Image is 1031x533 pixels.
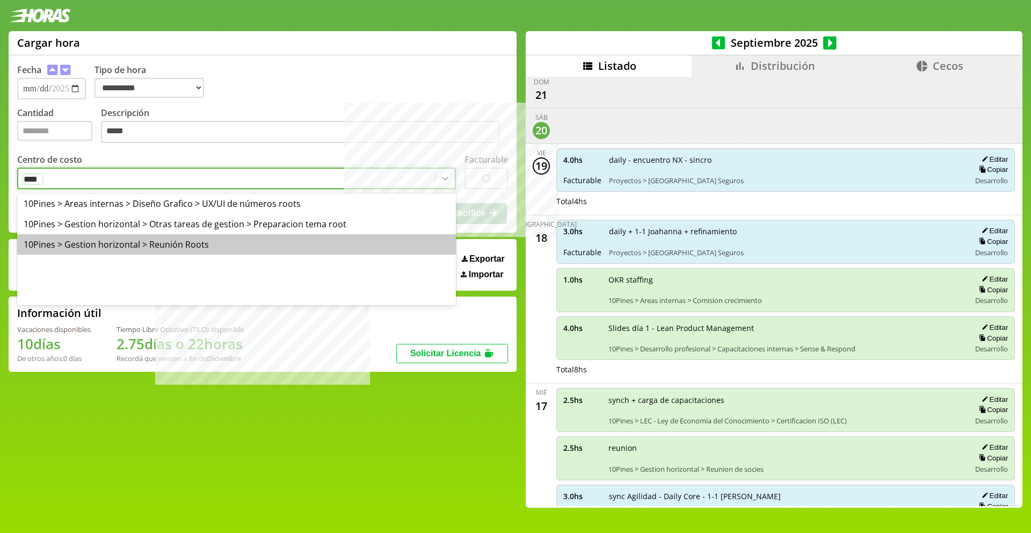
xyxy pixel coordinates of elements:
div: scrollable content [526,77,1022,506]
span: 10Pines > Areas internas > Comision crecimiento [608,296,963,305]
span: 2.5 hs [563,443,601,453]
div: 10Pines > Areas internas > Diseño Grafico > UX/UI de números roots [17,193,456,214]
div: [DEMOGRAPHIC_DATA] [506,220,577,229]
div: Recordá que vencen a fin de [117,354,244,363]
span: Cecos [933,59,963,73]
button: Editar [978,491,1008,500]
button: Copiar [976,285,1008,294]
h2: Información útil [17,306,101,320]
input: Cantidad [17,121,92,141]
span: reunion [608,443,963,453]
span: Proyectos > [GEOGRAPHIC_DATA] Seguros [609,176,963,185]
label: Fecha [17,64,41,76]
img: logotipo [9,9,71,23]
button: Copiar [976,237,1008,246]
button: Copiar [976,165,1008,174]
button: Exportar [459,254,508,264]
span: 4.0 hs [563,155,601,165]
div: 10Pines > Gestion horizontal > Otras tareas de gestion > Preparacion tema root [17,214,456,234]
span: synch + carga de capacitaciones [608,395,963,405]
div: Vacaciones disponibles [17,325,91,334]
h1: 2.75 días o 22 horas [117,334,244,354]
span: Desarrollo [975,464,1008,474]
button: Editar [978,275,1008,284]
div: Total 4 hs [556,196,1015,206]
button: Editar [978,226,1008,235]
span: Septiembre 2025 [725,35,823,50]
div: 18 [533,229,550,246]
button: Copiar [976,453,1008,463]
label: Facturable [464,154,508,165]
button: Editar [978,155,1008,164]
label: Cantidad [17,107,101,146]
div: 21 [533,87,550,104]
label: Tipo de hora [95,64,213,99]
div: 10Pines > Gestion horizontal > Reunión Roots [17,234,456,255]
span: Desarrollo [975,344,1008,354]
span: Facturable [563,175,601,185]
span: 2.5 hs [563,395,601,405]
span: Slides día 1 - Lean Product Management [608,323,963,333]
span: Desarrollo [975,248,1008,257]
span: Listado [598,59,636,73]
h1: 10 días [17,334,91,354]
span: 4.0 hs [563,323,601,333]
span: Desarrollo [975,296,1008,305]
span: Distribución [751,59,815,73]
div: dom [534,77,549,87]
div: Total 8 hs [556,364,1015,374]
button: Copiar [976,405,1008,414]
div: sáb [535,113,548,122]
button: Editar [978,443,1008,452]
span: 10Pines > LEC - Ley de Economia del Conocimiento > Certificacion ISO (LEC) [608,416,963,426]
span: Importar [469,270,504,279]
select: Tipo de hora [95,78,204,98]
div: 20 [533,122,550,139]
span: 10Pines > Gestion horizontal > Reunion de socies [608,464,963,474]
div: 17 [533,397,550,414]
span: daily - encuentro NX - sincro [609,155,963,165]
div: vie [537,148,546,157]
span: Proyectos > [GEOGRAPHIC_DATA] Seguros [609,248,963,257]
button: Editar [978,323,1008,332]
span: 1.0 hs [563,275,601,285]
button: Copiar [976,502,1008,511]
div: Tiempo Libre Optativo (TiLO) disponible [117,325,244,334]
span: OKR staffing [608,275,963,285]
button: Editar [978,395,1008,404]
div: mié [536,388,547,397]
span: sync Agilidad - Daily Core - 1-1 [PERSON_NAME] [609,491,963,501]
div: De otros años: 0 días [17,354,91,363]
span: Solicitar Licencia [410,349,481,358]
label: Descripción [101,107,508,146]
button: Solicitar Licencia [396,344,508,363]
div: 19 [533,157,550,175]
span: Facturable [563,247,601,257]
span: Desarrollo [975,176,1008,185]
span: 3.0 hs [563,226,601,236]
h1: Cargar hora [17,35,80,50]
b: Diciembre [207,354,241,363]
span: 10Pines > Desarrollo profesional > Capacitaciones internas > Sense & Respond [608,344,963,354]
label: Centro de costo [17,154,82,165]
span: Exportar [469,254,505,264]
span: daily + 1-1 Joahanna + refinamiento [609,226,963,236]
span: 3.0 hs [563,491,601,501]
span: Desarrollo [975,416,1008,426]
textarea: Descripción [101,121,499,143]
button: Copiar [976,334,1008,343]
